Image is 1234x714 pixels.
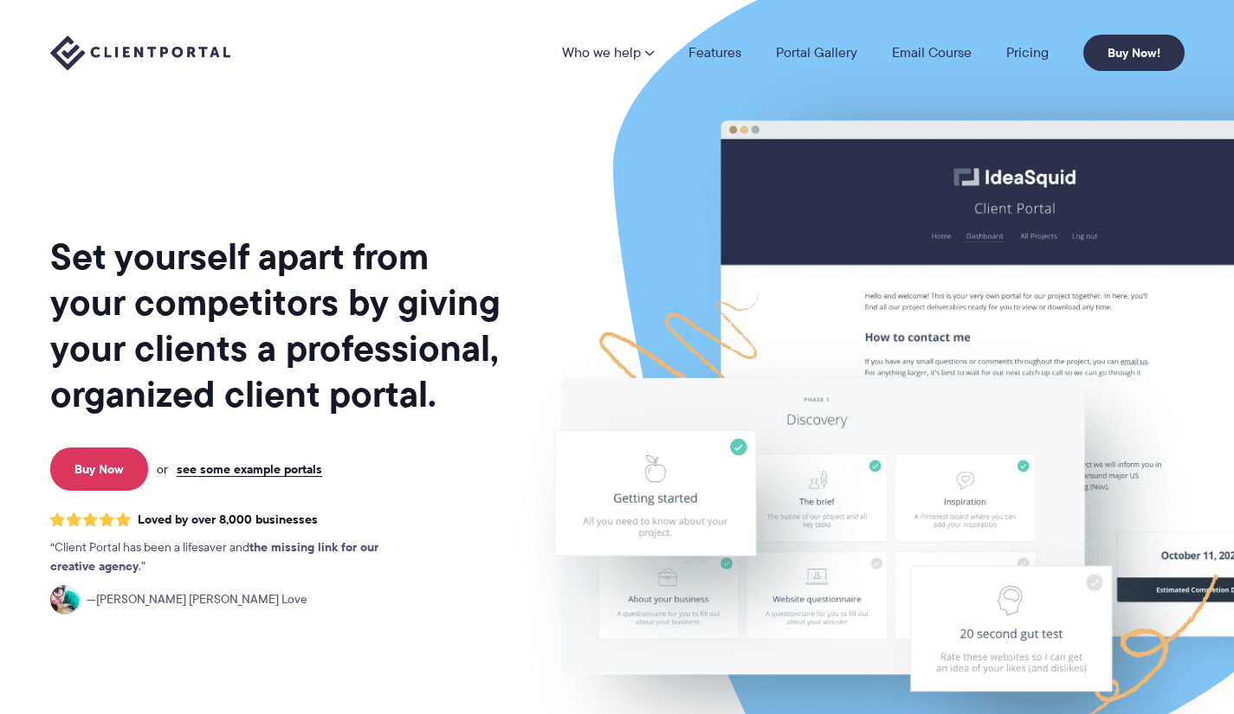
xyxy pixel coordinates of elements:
span: [PERSON_NAME] [PERSON_NAME] Love [87,590,307,609]
a: see some example portals [177,461,322,477]
span: Loved by over 8,000 businesses [138,512,318,527]
h1: Set yourself apart from your competitors by giving your clients a professional, organized client ... [50,234,504,417]
a: Who we help [562,46,654,60]
a: Portal Gallery [776,46,857,60]
a: Buy Now [50,447,148,491]
span: or [157,461,168,477]
p: Client Portal has been a lifesaver and . [50,538,414,576]
a: Pricing [1006,46,1049,60]
a: Email Course [892,46,972,60]
a: Buy Now! [1083,35,1185,71]
a: Features [688,46,741,60]
strong: the missing link for our creative agency [50,537,378,576]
